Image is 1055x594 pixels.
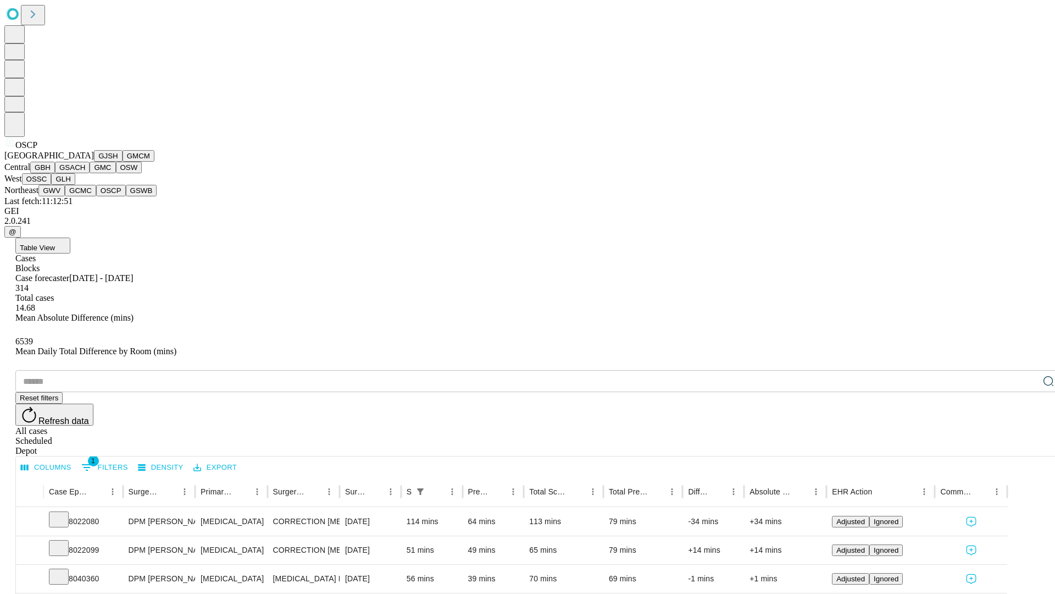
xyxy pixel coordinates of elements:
[15,293,54,302] span: Total cases
[201,487,232,496] div: Primary Service
[836,546,865,554] span: Adjusted
[129,487,160,496] div: Surgeon Name
[55,162,90,173] button: GSACH
[4,206,1051,216] div: GEI
[30,162,55,173] button: GBH
[793,484,808,499] button: Sort
[90,162,115,173] button: GMC
[529,508,598,536] div: 113 mins
[49,487,88,496] div: Case Epic Id
[49,565,118,593] div: 8040360
[162,484,177,499] button: Sort
[529,565,598,593] div: 70 mins
[529,487,569,496] div: Total Scheduled Duration
[345,565,396,593] div: [DATE]
[15,337,33,346] span: 6539
[177,484,192,499] button: Menu
[506,484,521,499] button: Menu
[585,484,601,499] button: Menu
[832,573,869,585] button: Adjusted
[749,565,821,593] div: +1 mins
[468,565,519,593] div: 39 mins
[273,536,334,564] div: CORRECTION [MEDICAL_DATA]
[135,459,186,476] button: Density
[808,484,824,499] button: Menu
[90,484,105,499] button: Sort
[974,484,989,499] button: Sort
[609,487,648,496] div: Total Predicted Duration
[273,565,334,593] div: [MEDICAL_DATA] PLANTAR [MEDICAL_DATA]
[49,536,118,564] div: 8022099
[15,303,35,312] span: 14.68
[368,484,383,499] button: Sort
[407,487,412,496] div: Scheduled In Room Duration
[4,151,94,160] span: [GEOGRAPHIC_DATA]
[4,185,38,195] span: Northeast
[201,508,262,536] div: [MEDICAL_DATA]
[529,536,598,564] div: 65 mins
[126,185,157,196] button: GSWB
[869,516,903,527] button: Ignored
[749,536,821,564] div: +14 mins
[191,459,240,476] button: Export
[4,162,30,172] span: Central
[345,508,396,536] div: [DATE]
[4,216,1051,226] div: 2.0.241
[273,508,334,536] div: CORRECTION [MEDICAL_DATA], DOUBLE [MEDICAL_DATA]
[15,404,93,426] button: Refresh data
[989,484,1004,499] button: Menu
[18,459,74,476] button: Select columns
[874,546,898,554] span: Ignored
[873,484,889,499] button: Sort
[468,536,519,564] div: 49 mins
[96,185,126,196] button: OSCP
[836,575,865,583] span: Adjusted
[273,487,305,496] div: Surgery Name
[664,484,680,499] button: Menu
[49,508,118,536] div: 8022080
[21,570,38,589] button: Expand
[749,508,821,536] div: +34 mins
[22,173,52,185] button: OSSC
[123,150,154,162] button: GMCM
[688,487,709,496] div: Difference
[15,346,176,356] span: Mean Daily Total Difference by Room (mins)
[129,508,190,536] div: DPM [PERSON_NAME] [PERSON_NAME]
[9,228,16,236] span: @
[79,459,131,476] button: Show filters
[429,484,445,499] button: Sort
[407,536,457,564] div: 51 mins
[15,273,69,283] span: Case forecaster
[407,508,457,536] div: 114 mins
[105,484,120,499] button: Menu
[836,518,865,526] span: Adjusted
[468,487,490,496] div: Predicted In Room Duration
[15,140,37,150] span: OSCP
[116,162,142,173] button: OSW
[832,544,869,556] button: Adjusted
[201,536,262,564] div: [MEDICAL_DATA]
[710,484,726,499] button: Sort
[609,536,678,564] div: 79 mins
[869,544,903,556] button: Ignored
[15,392,63,404] button: Reset filters
[383,484,398,499] button: Menu
[69,273,133,283] span: [DATE] - [DATE]
[201,565,262,593] div: [MEDICAL_DATA]
[94,150,123,162] button: GJSH
[490,484,506,499] button: Sort
[649,484,664,499] button: Sort
[4,174,22,183] span: West
[874,518,898,526] span: Ignored
[129,536,190,564] div: DPM [PERSON_NAME] [PERSON_NAME]
[726,484,741,499] button: Menu
[940,487,972,496] div: Comments
[413,484,428,499] div: 1 active filter
[869,573,903,585] button: Ignored
[832,487,872,496] div: EHR Action
[468,508,519,536] div: 64 mins
[20,244,55,252] span: Table View
[249,484,265,499] button: Menu
[688,508,738,536] div: -34 mins
[445,484,460,499] button: Menu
